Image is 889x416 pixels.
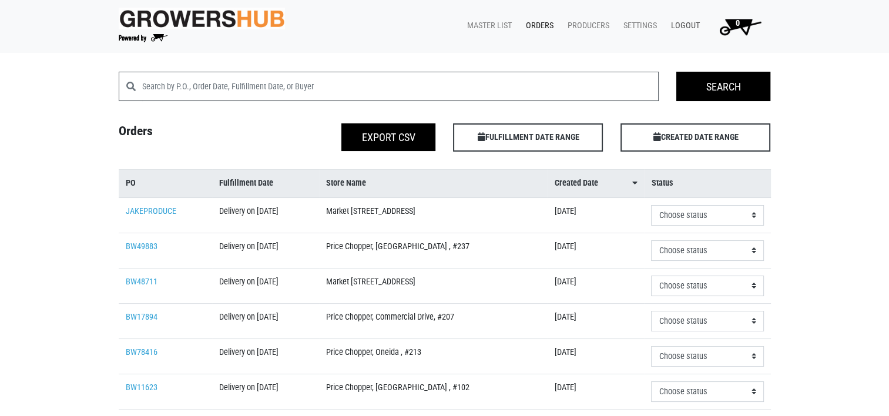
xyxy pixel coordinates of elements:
td: Market [STREET_ADDRESS] [319,268,548,303]
a: BW78416 [126,347,157,357]
td: Delivery on [DATE] [212,338,319,374]
td: Price Chopper, [GEOGRAPHIC_DATA] , #237 [319,233,548,268]
a: Settings [614,15,662,37]
img: Powered by Big Wheelbarrow [119,34,167,42]
a: Fulfillment Date [219,177,312,190]
a: JAKEPRODUCE [126,206,176,216]
span: PO [126,177,136,190]
a: PO [126,177,206,190]
span: Store Name [326,177,366,190]
td: [DATE] [548,197,644,233]
span: Created Date [555,177,598,190]
td: Price Chopper, [GEOGRAPHIC_DATA] , #102 [319,374,548,409]
a: BW49883 [126,241,157,251]
td: Price Chopper, Commercial Drive, #207 [319,303,548,338]
h4: Orders [110,123,277,147]
a: Created Date [555,177,637,190]
span: FULFILLMENT DATE RANGE [453,123,603,152]
a: BW11623 [126,383,157,392]
a: Orders [516,15,558,37]
a: Master List [458,15,516,37]
span: Status [651,177,673,190]
a: BW17894 [126,312,157,322]
td: Price Chopper, Oneida , #213 [319,338,548,374]
span: Fulfillment Date [219,177,273,190]
a: 0 [705,15,771,38]
td: Delivery on [DATE] [212,374,319,409]
span: CREATED DATE RANGE [620,123,770,152]
a: BW48711 [126,277,157,287]
td: Delivery on [DATE] [212,233,319,268]
a: Producers [558,15,614,37]
img: original-fc7597fdc6adbb9d0e2ae620e786d1a2.jpg [119,8,286,29]
img: Cart [714,15,766,38]
a: Store Name [326,177,541,190]
td: Market [STREET_ADDRESS] [319,197,548,233]
td: [DATE] [548,374,644,409]
a: Logout [662,15,705,37]
td: Delivery on [DATE] [212,303,319,338]
td: [DATE] [548,303,644,338]
td: Delivery on [DATE] [212,197,319,233]
a: Status [651,177,763,190]
td: Delivery on [DATE] [212,268,319,303]
span: 0 [736,18,740,28]
td: [DATE] [548,268,644,303]
input: Search [676,72,770,101]
td: [DATE] [548,338,644,374]
input: Search by P.O., Order Date, Fulfillment Date, or Buyer [142,72,659,101]
td: [DATE] [548,233,644,268]
button: Export CSV [341,123,435,151]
